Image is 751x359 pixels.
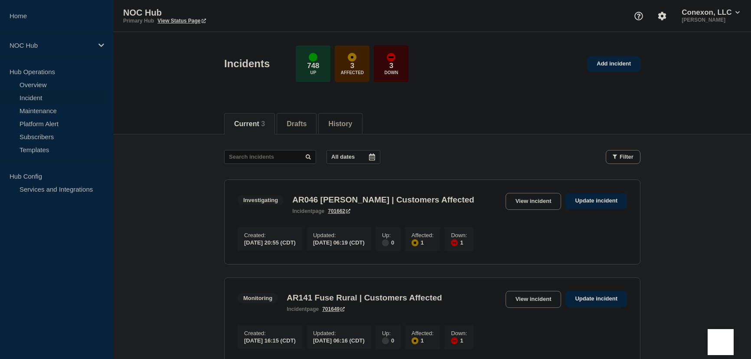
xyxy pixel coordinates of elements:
[620,153,633,160] span: Filter
[341,70,364,75] p: Affected
[382,337,389,344] div: disabled
[322,306,345,312] a: 701649
[348,53,356,62] div: affected
[382,336,394,344] div: 0
[411,337,418,344] div: affected
[123,8,297,18] p: NOC Hub
[565,291,627,307] a: Update incident
[387,53,395,62] div: down
[328,208,350,214] a: 701662
[328,120,352,128] button: History
[287,120,307,128] button: Drafts
[307,62,319,70] p: 748
[680,17,741,23] p: [PERSON_NAME]
[313,336,365,344] div: [DATE] 06:16 (CDT)
[287,306,319,312] p: page
[565,193,627,209] a: Update incident
[606,150,640,164] button: Filter
[10,42,93,49] p: NOC Hub
[451,239,458,246] div: down
[234,120,265,128] button: Current 3
[331,153,355,160] p: All dates
[385,70,398,75] p: Down
[327,150,380,164] button: All dates
[451,238,467,246] div: 1
[244,238,296,246] div: [DATE] 20:55 (CDT)
[587,56,640,72] a: Add incident
[350,62,354,70] p: 3
[451,337,458,344] div: down
[411,239,418,246] div: affected
[389,62,393,70] p: 3
[680,8,741,17] button: Conexon, LLC
[382,239,389,246] div: disabled
[411,232,434,238] p: Affected :
[292,208,312,214] span: incident
[313,330,365,336] p: Updated :
[244,232,296,238] p: Created :
[411,238,434,246] div: 1
[451,330,467,336] p: Down :
[382,330,394,336] p: Up :
[224,58,270,70] h1: Incidents
[287,306,307,312] span: incident
[287,293,442,303] h3: AR141 Fuse Rural | Customers Affected
[157,18,206,24] a: View Status Page
[506,193,562,210] a: View incident
[313,232,365,238] p: Updated :
[224,150,316,164] input: Search incidents
[238,195,284,205] span: Investigating
[708,329,734,355] iframe: Help Scout Beacon - Open
[382,232,394,238] p: Up :
[244,336,296,344] div: [DATE] 16:15 (CDT)
[653,7,671,25] button: Account settings
[244,330,296,336] p: Created :
[238,293,278,303] span: Monitoring
[310,70,316,75] p: Up
[309,53,317,62] div: up
[313,238,365,246] div: [DATE] 06:19 (CDT)
[292,195,474,205] h3: AR046 [PERSON_NAME] | Customers Affected
[411,336,434,344] div: 1
[382,238,394,246] div: 0
[123,18,154,24] p: Primary Hub
[411,330,434,336] p: Affected :
[451,232,467,238] p: Down :
[292,208,324,214] p: page
[506,291,562,308] a: View incident
[630,7,648,25] button: Support
[261,120,265,127] span: 3
[451,336,467,344] div: 1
